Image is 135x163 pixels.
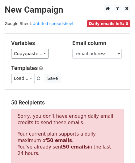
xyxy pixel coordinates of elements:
a: Daily emails left: 0 [87,21,130,26]
iframe: Chat Widget [104,133,135,163]
h5: Email column [72,40,124,47]
small: Google Sheet: [5,21,74,26]
p: Your current plan supports a daily maximum of . You've already sent in the last 24 hours. [18,131,117,157]
h5: Variables [11,40,63,47]
button: Save [44,74,61,83]
strong: 50 emails [47,138,72,143]
span: Daily emails left: 0 [87,20,130,27]
h5: 50 Recipients [11,99,124,106]
a: Templates [11,65,38,71]
strong: 50 emails [63,144,88,150]
a: Untitled spreadsheet [32,21,74,26]
p: Sorry, you don't have enough daily email credits to send these emails. [18,113,117,126]
h2: New Campaign [5,5,130,15]
a: Load... [11,74,35,83]
a: Copy/paste... [11,49,49,59]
